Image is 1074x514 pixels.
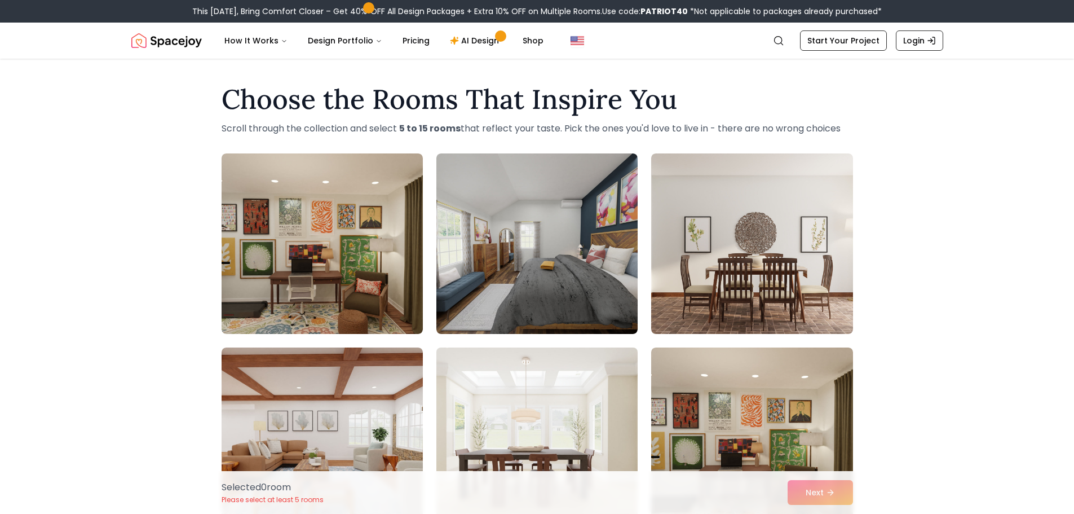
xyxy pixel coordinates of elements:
[222,122,853,135] p: Scroll through the collection and select that reflect your taste. Pick the ones you'd love to liv...
[222,153,423,334] img: Room room-1
[800,30,887,51] a: Start Your Project
[131,29,202,52] img: Spacejoy Logo
[688,6,882,17] span: *Not applicable to packages already purchased*
[896,30,943,51] a: Login
[441,29,511,52] a: AI Design
[651,153,852,334] img: Room room-3
[215,29,297,52] button: How It Works
[215,29,553,52] nav: Main
[436,153,638,334] img: Room room-2
[602,6,688,17] span: Use code:
[192,6,882,17] div: This [DATE], Bring Comfort Closer – Get 40% OFF All Design Packages + Extra 10% OFF on Multiple R...
[514,29,553,52] a: Shop
[131,29,202,52] a: Spacejoy
[299,29,391,52] button: Design Portfolio
[222,495,324,504] p: Please select at least 5 rooms
[640,6,688,17] b: PATRIOT40
[571,34,584,47] img: United States
[399,122,461,135] strong: 5 to 15 rooms
[131,23,943,59] nav: Global
[222,86,853,113] h1: Choose the Rooms That Inspire You
[394,29,439,52] a: Pricing
[222,481,324,494] p: Selected 0 room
